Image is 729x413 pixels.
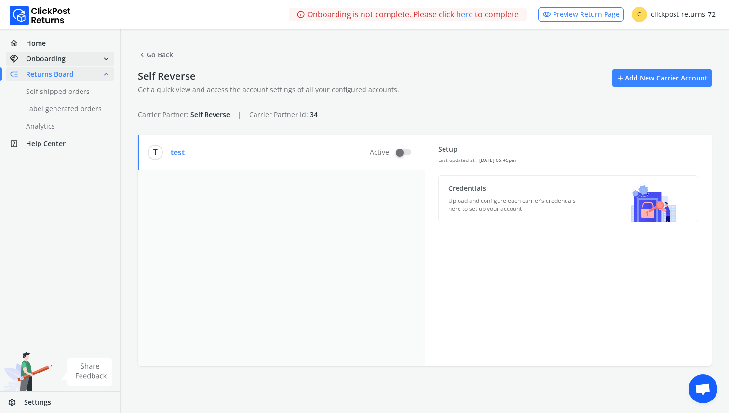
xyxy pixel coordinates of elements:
[10,6,71,25] img: Logo
[138,85,425,94] p: Get a quick view and access the account settings of all your configured accounts.
[542,8,551,21] span: visibility
[621,176,686,222] img: credentials
[102,67,110,81] span: expand_less
[448,197,580,213] p: Upload and configure each carrier’s credentials here to set up your account
[688,374,717,403] div: Open chat
[26,54,66,64] span: Onboarding
[10,52,26,66] span: handshake
[10,37,26,50] span: home
[297,8,305,21] span: info
[370,147,389,157] span: Active
[448,184,580,193] p: Credentials
[102,52,110,66] span: expand_more
[10,137,26,150] span: help_center
[26,39,46,48] span: Home
[479,157,516,163] span: [DATE] 05:45pm
[632,7,715,22] div: clickpost-returns-72
[138,48,147,62] span: chevron_left
[171,147,185,158] p: test
[148,135,366,170] a: Ttest
[456,9,473,20] a: here
[632,7,647,22] span: C
[6,120,126,133] a: Analytics
[438,145,516,154] p: Setup
[289,8,526,21] div: Onboarding is not complete. Please click to complete
[26,69,74,79] span: Returns Board
[138,46,173,64] button: chevron_leftGo Back
[190,110,230,119] span: Self Reverse
[616,71,625,85] span: add
[60,358,113,386] img: share feedback
[310,110,318,119] span: 34
[10,67,26,81] span: low_priority
[238,110,242,119] span: |
[26,139,66,148] span: Help Center
[24,398,51,407] span: Settings
[8,396,24,409] span: settings
[438,154,516,166] p: Last updated at :
[138,69,425,83] p: Self Reverse
[6,102,126,116] a: Label generated orders
[6,37,114,50] a: homeHome
[148,145,163,160] span: T
[6,137,114,150] a: help_centerHelp Center
[538,7,624,22] a: visibilityPreview Return Page
[6,85,126,98] a: Self shipped orders
[612,69,712,87] a: addAdd New Carrier Account
[438,175,698,222] a: CredentialsUpload and configure each carrier’s credentials here to set up your account
[138,110,712,120] div: Carrier Partner: Carrier Partner Id:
